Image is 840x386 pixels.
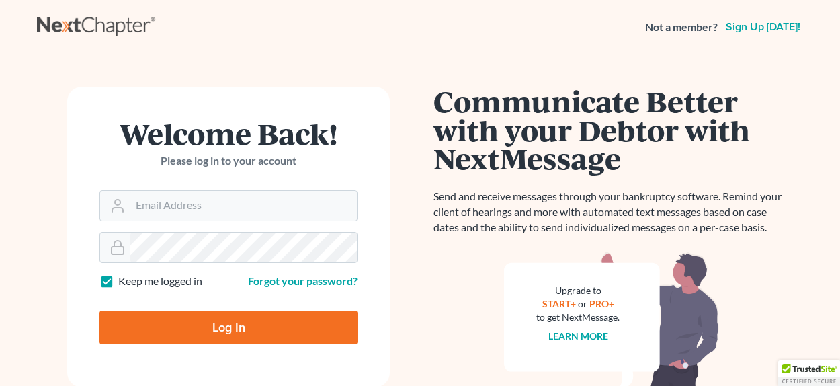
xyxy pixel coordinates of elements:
[536,284,620,297] div: Upgrade to
[99,153,358,169] p: Please log in to your account
[118,274,202,289] label: Keep me logged in
[645,20,718,35] strong: Not a member?
[99,119,358,148] h1: Welcome Back!
[433,87,790,173] h1: Communicate Better with your Debtor with NextMessage
[723,22,803,32] a: Sign up [DATE]!
[130,191,357,221] input: Email Address
[248,274,358,287] a: Forgot your password?
[542,298,576,309] a: START+
[536,311,620,324] div: to get NextMessage.
[433,189,790,235] p: Send and receive messages through your bankruptcy software. Remind your client of hearings and mo...
[578,298,587,309] span: or
[99,311,358,344] input: Log In
[548,330,608,342] a: Learn more
[778,360,840,386] div: TrustedSite Certified
[589,298,614,309] a: PRO+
